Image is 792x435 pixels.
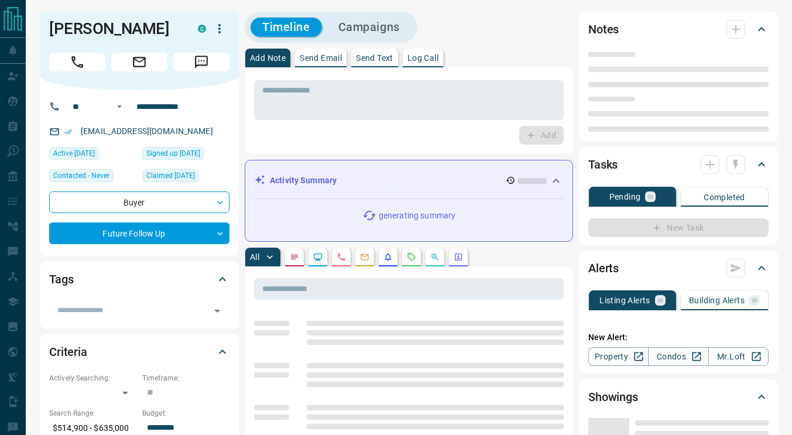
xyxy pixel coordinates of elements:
h2: Criteria [49,342,87,361]
div: Tags [49,265,229,293]
p: Budget: [142,408,229,419]
h2: Tasks [588,155,618,174]
h2: Tags [49,270,73,289]
h2: Notes [588,20,619,39]
p: Add Note [250,54,286,62]
div: Activity Summary [255,170,563,191]
p: Activity Summary [270,174,337,187]
p: Send Text [356,54,393,62]
p: Pending [609,193,641,201]
p: All [250,253,259,261]
div: Sat Aug 09 2025 [49,147,136,163]
p: Building Alerts [689,296,745,304]
svg: Listing Alerts [383,252,393,262]
div: Tasks [588,150,769,179]
p: Completed [704,193,745,201]
svg: Calls [337,252,346,262]
button: Open [209,303,225,319]
h2: Showings [588,388,638,406]
a: [EMAIL_ADDRESS][DOMAIN_NAME] [81,126,213,136]
p: Timeframe: [142,373,229,383]
div: Mon Sep 24 2018 [142,147,229,163]
button: Timeline [251,18,322,37]
a: Condos [648,347,708,366]
h2: Alerts [588,259,619,278]
svg: Opportunities [430,252,440,262]
div: Mon Sep 24 2018 [142,169,229,186]
p: generating summary [379,210,455,222]
h1: [PERSON_NAME] [49,19,180,38]
svg: Emails [360,252,369,262]
span: Call [49,53,105,71]
span: Signed up [DATE] [146,148,200,159]
p: Search Range: [49,408,136,419]
p: Log Call [407,54,438,62]
div: Showings [588,383,769,411]
div: Criteria [49,338,229,366]
span: Email [111,53,167,71]
p: Send Email [300,54,342,62]
div: condos.ca [198,25,206,33]
button: Campaigns [327,18,412,37]
a: Mr.Loft [708,347,769,366]
svg: Lead Browsing Activity [313,252,323,262]
svg: Requests [407,252,416,262]
span: Contacted - Never [53,170,109,181]
span: Claimed [DATE] [146,170,195,181]
a: Property [588,347,649,366]
div: Notes [588,15,769,43]
svg: Email Verified [64,128,73,136]
span: Active [DATE] [53,148,95,159]
button: Open [112,100,126,114]
span: Message [173,53,229,71]
p: New Alert: [588,331,769,344]
svg: Agent Actions [454,252,463,262]
div: Future Follow Up [49,222,229,244]
svg: Notes [290,252,299,262]
div: Alerts [588,254,769,282]
p: Listing Alerts [599,296,650,304]
div: Buyer [49,191,229,213]
p: Actively Searching: [49,373,136,383]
